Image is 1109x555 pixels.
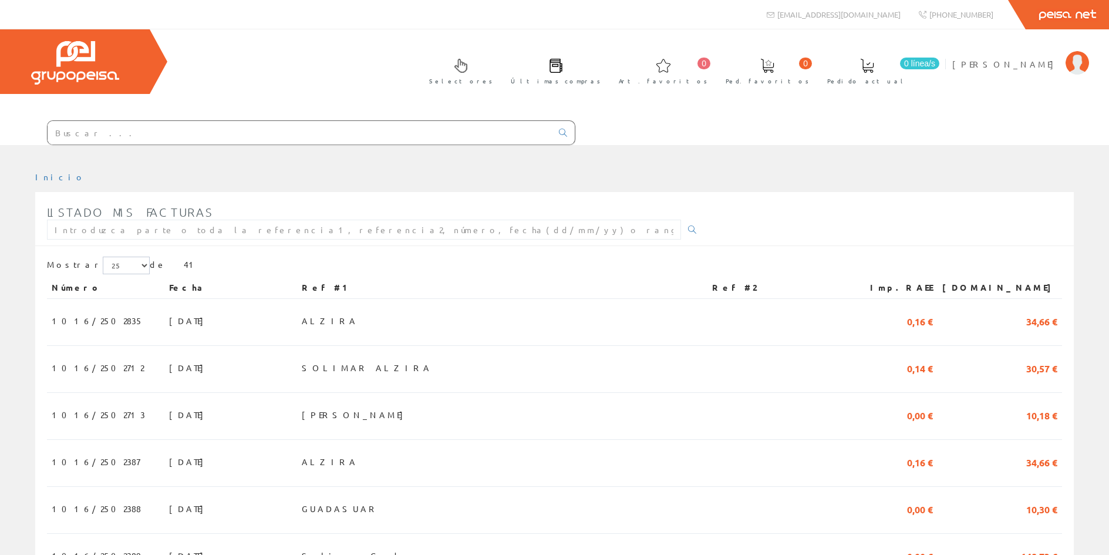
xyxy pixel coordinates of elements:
[907,358,933,378] span: 0,14 €
[907,311,933,331] span: 0,16 €
[938,277,1062,298] th: [DOMAIN_NAME]
[302,358,432,378] span: SOLIMAR ALZIRA
[499,49,606,92] a: Últimas compras
[429,75,493,87] span: Selectores
[707,277,850,298] th: Ref #2
[47,257,1062,277] div: de 41
[52,405,145,425] span: 1016/2502713
[511,75,601,87] span: Últimas compras
[302,405,409,425] span: [PERSON_NAME]
[1026,311,1057,331] span: 34,66 €
[726,75,809,87] span: Ped. favoritos
[777,9,901,19] span: [EMAIL_ADDRESS][DOMAIN_NAME]
[52,499,141,519] span: 1016/2502388
[297,277,707,298] th: Ref #1
[169,311,210,331] span: [DATE]
[52,358,144,378] span: 1016/2502712
[907,405,933,425] span: 0,00 €
[697,58,710,69] span: 0
[952,58,1060,70] span: [PERSON_NAME]
[417,49,498,92] a: Selectores
[1026,405,1057,425] span: 10,18 €
[952,49,1089,60] a: [PERSON_NAME]
[619,75,707,87] span: Art. favoritos
[169,405,210,425] span: [DATE]
[302,311,358,331] span: ALZIRA
[169,358,210,378] span: [DATE]
[52,311,143,331] span: 1016/2502835
[827,75,907,87] span: Pedido actual
[907,452,933,472] span: 0,16 €
[47,277,164,298] th: Número
[47,257,150,274] label: Mostrar
[302,452,358,472] span: ALZIRA
[169,499,210,519] span: [DATE]
[799,58,812,69] span: 0
[907,499,933,519] span: 0,00 €
[1026,358,1057,378] span: 30,57 €
[103,257,150,274] select: Mostrar
[35,171,85,182] a: Inicio
[164,277,297,298] th: Fecha
[47,220,681,240] input: Introduzca parte o toda la referencia1, referencia2, número, fecha(dd/mm/yy) o rango de fechas(dd...
[1026,499,1057,519] span: 10,30 €
[302,499,379,519] span: GUADASUAR
[1026,452,1057,472] span: 34,66 €
[31,41,119,85] img: Grupo Peisa
[47,205,214,219] span: Listado mis facturas
[900,58,939,69] span: 0 línea/s
[48,121,552,144] input: Buscar ...
[929,9,993,19] span: [PHONE_NUMBER]
[52,452,140,472] span: 1016/2502387
[169,452,210,472] span: [DATE]
[850,277,938,298] th: Imp.RAEE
